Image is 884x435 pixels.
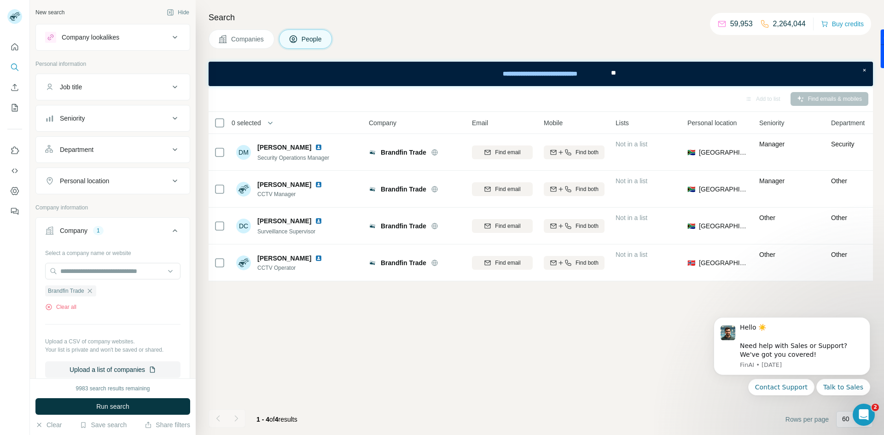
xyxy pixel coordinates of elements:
[236,182,251,197] img: Avatar
[687,258,695,267] span: 🇳🇴
[616,140,647,148] span: Not in a list
[495,259,520,267] span: Find email
[369,222,376,230] img: Logo of Brandfin Trade
[35,420,62,429] button: Clear
[45,361,180,378] button: Upload a list of companies
[759,118,784,128] span: Seniority
[472,145,533,159] button: Find email
[687,118,737,128] span: Personal location
[616,251,647,258] span: Not in a list
[45,303,76,311] button: Clear all
[495,148,520,157] span: Find email
[209,62,873,86] iframe: Banner
[495,222,520,230] span: Find email
[35,398,190,415] button: Run search
[257,254,311,263] span: [PERSON_NAME]
[257,180,311,189] span: [PERSON_NAME]
[369,259,376,267] img: Logo of Brandfin Trade
[7,162,22,179] button: Use Surfe API
[315,217,322,225] img: LinkedIn logo
[7,183,22,199] button: Dashboard
[45,245,180,257] div: Select a company name or website
[76,384,150,393] div: 9983 search results remaining
[616,214,647,221] span: Not in a list
[687,148,695,157] span: 🇿🇦
[381,185,426,194] span: Brandfin Trade
[36,26,190,48] button: Company lookalikes
[472,219,533,233] button: Find email
[369,186,376,193] img: Logo of Brandfin Trade
[236,255,251,270] img: Avatar
[36,139,190,161] button: Department
[831,140,855,148] span: Security
[699,221,748,231] span: [GEOGRAPHIC_DATA]
[699,148,748,157] span: [GEOGRAPHIC_DATA]
[60,176,109,186] div: Personal location
[472,182,533,196] button: Find email
[381,258,426,267] span: Brandfin Trade
[616,118,629,128] span: Lists
[7,79,22,96] button: Enrich CSV
[773,18,806,29] p: 2,264,044
[853,404,875,426] iframe: Intercom live chat
[7,203,22,220] button: Feedback
[7,99,22,116] button: My lists
[576,259,599,267] span: Find both
[145,420,190,429] button: Share filters
[36,220,190,245] button: Company1
[730,18,753,29] p: 59,953
[257,190,326,198] span: CCTV Manager
[831,214,847,221] span: Other
[576,222,599,230] span: Find both
[302,35,323,44] span: People
[616,177,647,185] span: Not in a list
[60,82,82,92] div: Job title
[315,255,322,262] img: LinkedIn logo
[759,251,775,258] span: Other
[60,226,87,235] div: Company
[257,155,329,161] span: Security Operations Manager
[472,118,488,128] span: Email
[381,221,426,231] span: Brandfin Trade
[236,219,251,233] div: DC
[369,118,396,128] span: Company
[381,148,426,157] span: Brandfin Trade
[544,182,605,196] button: Find both
[257,143,311,152] span: [PERSON_NAME]
[269,416,275,423] span: of
[831,118,865,128] span: Department
[60,114,85,123] div: Seniority
[35,203,190,212] p: Company information
[495,185,520,193] span: Find email
[160,6,196,19] button: Hide
[7,39,22,55] button: Quick start
[369,149,376,156] img: Logo of Brandfin Trade
[36,76,190,98] button: Job title
[62,33,119,42] div: Company lookalikes
[315,181,322,188] img: LinkedIn logo
[700,306,884,430] iframe: Intercom notifications message
[256,416,269,423] span: 1 - 4
[759,214,775,221] span: Other
[45,346,180,354] p: Your list is private and won't be saved or shared.
[759,177,785,185] span: Manager
[232,118,261,128] span: 0 selected
[472,256,533,270] button: Find email
[544,256,605,270] button: Find both
[236,145,251,160] div: DM
[80,420,127,429] button: Save search
[35,8,64,17] div: New search
[699,185,748,194] span: [GEOGRAPHIC_DATA]
[831,251,847,258] span: Other
[60,145,93,154] div: Department
[96,402,129,411] span: Run search
[576,148,599,157] span: Find both
[544,145,605,159] button: Find both
[821,17,864,30] button: Buy credits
